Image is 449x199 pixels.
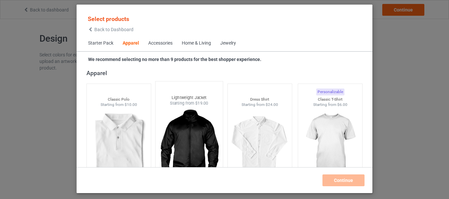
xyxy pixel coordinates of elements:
span: $6.00 [337,102,347,107]
div: Accessories [148,40,173,47]
span: Starter Pack [83,35,118,51]
div: Classic Polo [87,97,151,102]
span: $19.00 [195,101,208,106]
span: $24.00 [266,102,278,107]
strong: We recommend selecting no more than 9 products for the best shopper experience. [88,57,261,62]
img: regular.jpg [158,106,220,183]
div: Lightweight Jacket [155,95,223,100]
div: Apparel [123,40,139,47]
div: Dress Shirt [228,97,292,102]
div: Home & Living [182,40,211,47]
div: Starting from [298,102,362,108]
span: $10.00 [125,102,137,107]
img: regular.jpg [230,108,289,181]
span: Back to Dashboard [94,27,133,32]
div: Starting from [228,102,292,108]
div: Classic T-Shirt [298,97,362,102]
span: Select products [88,15,129,22]
div: Apparel [86,69,366,77]
div: Jewelry [220,40,236,47]
img: regular.jpg [301,108,360,181]
img: regular.jpg [89,108,148,181]
div: Personalizable [316,89,344,95]
div: Starting from [87,102,151,108]
div: Starting from [155,100,223,106]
